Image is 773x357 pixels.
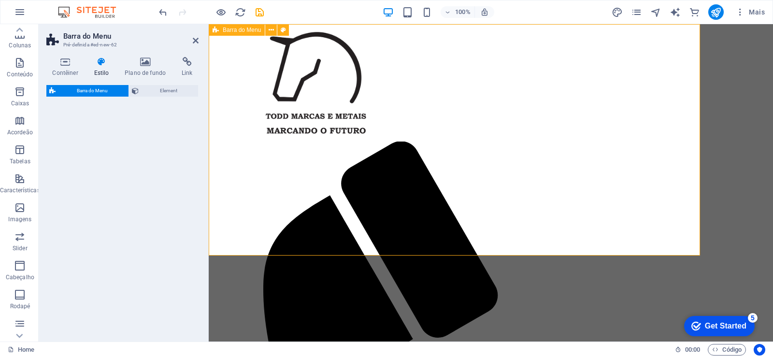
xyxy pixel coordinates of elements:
[8,5,78,25] div: Get Started 5 items remaining, 0% complete
[56,6,128,18] img: Editor Logo
[650,6,662,18] button: navigator
[46,85,129,97] button: Barra do Menu
[675,344,701,356] h6: Tempo de sessão
[689,6,701,18] button: commerce
[685,344,700,356] span: 00 00
[88,57,119,77] h4: Estilo
[254,7,265,18] i: Salvar (Ctrl+S)
[10,302,30,310] p: Rodapé
[46,57,88,77] h4: Contêiner
[63,32,199,41] h2: Barra do Menu
[480,8,489,16] i: Ao redimensionar, ajusta automaticamente o nível de zoom para caber no dispositivo escolhido.
[8,215,31,223] p: Imagens
[692,346,693,353] span: :
[234,6,246,18] button: reload
[670,7,681,18] i: AI Writer
[176,57,199,77] h4: Link
[10,157,30,165] p: Tabelas
[689,7,700,18] i: e-Commerce
[129,85,198,97] button: Element
[612,7,623,18] i: Design (Ctrl+Alt+Y)
[11,100,29,107] p: Caixas
[708,4,724,20] button: publish
[710,7,721,18] i: Publicar
[119,57,176,77] h4: Plano de fundo
[731,4,769,20] button: Mais
[9,42,31,49] p: Colunas
[650,7,661,18] i: Navegador
[7,129,33,136] p: Acordeão
[142,85,195,97] span: Element
[157,6,169,18] button: undo
[712,344,742,356] span: Código
[63,41,179,49] h3: Pré-definida #ed-new-62
[670,6,681,18] button: text_generator
[8,344,34,356] a: Clique para cancelar a seleção. Clique duas vezes para abrir as Páginas
[29,11,70,19] div: Get Started
[215,6,227,18] button: Clique aqui para sair do modo de visualização e continuar editando
[455,6,471,18] h6: 100%
[631,6,643,18] button: pages
[13,244,28,252] p: Slider
[754,344,765,356] button: Usercentrics
[735,7,765,17] span: Mais
[441,6,475,18] button: 100%
[7,71,33,78] p: Conteúdo
[58,85,126,97] span: Barra do Menu
[157,7,169,18] i: Desfazer: Adicionar elemento (Ctrl+Z)
[235,7,246,18] i: Recarregar página
[708,344,746,356] button: Código
[72,2,81,12] div: 5
[6,273,34,281] p: Cabeçalho
[631,7,642,18] i: Páginas (Ctrl+Alt+S)
[612,6,623,18] button: design
[254,6,265,18] button: save
[223,27,261,33] span: Barra do Menu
